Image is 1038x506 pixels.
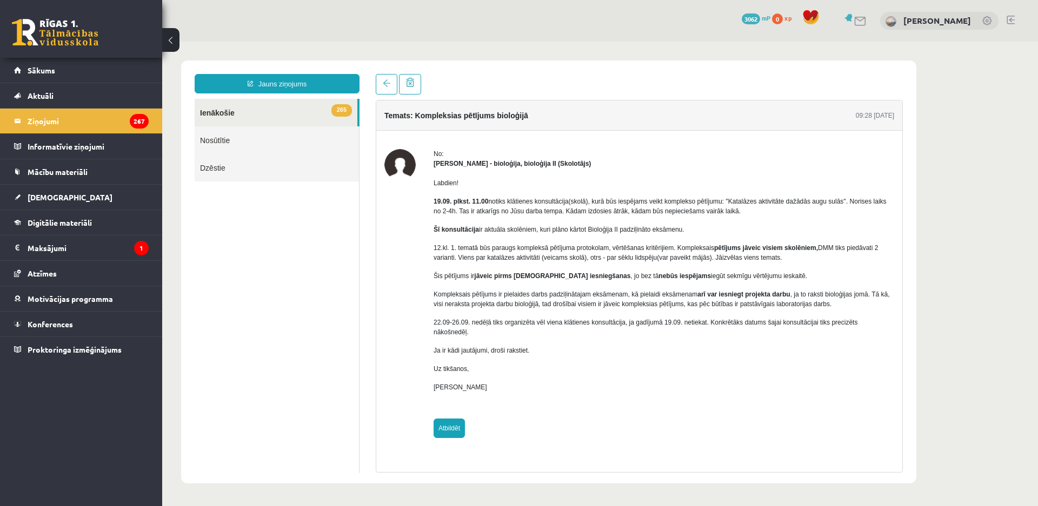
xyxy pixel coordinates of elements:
[271,276,732,295] p: 22.09-26.09. nedēļā tiks organizēta vēl viena klātienes konsultācija, ja gadījumā 19.09. netiekat...
[28,91,54,100] span: Aktuāli
[271,156,326,164] strong: 19.09. plkst. 11.00
[28,268,57,278] span: Atzīmes
[14,312,149,336] a: Konferences
[552,203,656,210] strong: pētījums jāveic visiem skolēniem,
[14,134,149,159] a: Informatīvie ziņojumi
[28,65,55,75] span: Sākums
[312,231,468,238] strong: jāveic pirms [DEMOGRAPHIC_DATA] iesniegšanas
[28,218,92,227] span: Digitālie materiāli
[14,235,149,260] a: Maksājumi1
[12,19,98,46] a: Rīgas 1. Tālmācības vidusskola
[742,14,770,22] a: 3062 mP
[28,294,113,303] span: Motivācijas programma
[14,58,149,83] a: Sākums
[28,235,149,260] legend: Maksājumi
[886,16,896,27] img: Ieva Skadiņa
[772,14,783,24] span: 0
[28,192,112,202] span: [DEMOGRAPHIC_DATA]
[14,210,149,235] a: Digitālie materiāli
[271,248,732,267] p: Kompleksais pētījums ir pielaides darbs padziļinātajam eksāmenam, kā pielaidi eksāmenam , ja to r...
[28,134,149,159] legend: Informatīvie ziņojumi
[772,14,797,22] a: 0 xp
[271,230,732,239] p: Šis pētījums ir , jo bez tā iegūt sekmīgu vērtējumu ieskaitē.
[271,137,732,146] p: Labdien!
[271,322,732,332] p: Uz tikšanos,
[14,261,149,286] a: Atzīmes
[271,107,732,117] div: No:
[742,14,760,24] span: 3062
[903,15,971,26] a: [PERSON_NAME]
[271,201,732,221] p: 12.kl. 1. tematā būs paraugs kompleksā pētījuma protokolam, vērtēšanas kritērijiem. Kompleksais D...
[32,32,197,52] a: Jauns ziņojums
[28,167,88,177] span: Mācību materiāli
[271,118,429,126] strong: [PERSON_NAME] - bioloģija, bioloģija II (Skolotājs)
[496,231,549,238] strong: nebūs iespējams
[134,241,149,255] i: 1
[271,184,317,192] strong: Šī konsultācija
[762,14,770,22] span: mP
[784,14,791,22] span: xp
[271,183,732,193] p: ir aktuāla skolēniem, kuri plāno kārtot Bioloģija II padziļināto eksāmenu.
[28,109,149,133] legend: Ziņojumi
[271,304,732,314] p: Ja ir kādi jautājumi, droši rakstiet.
[169,63,190,75] span: 265
[32,85,197,112] a: Nosūtītie
[271,155,732,174] p: notiks klātienes konsultācija(skolā), kurā būs iespējams veikt komplekso pētījumu: ''Katalāzes ak...
[14,185,149,210] a: [DEMOGRAPHIC_DATA]
[694,69,732,79] div: 09:28 [DATE]
[271,341,732,350] p: [PERSON_NAME]
[14,159,149,184] a: Mācību materiāli
[222,107,254,139] img: Elza Saulīte - bioloģija, bioloģija II
[14,83,149,108] a: Aktuāli
[535,249,628,257] strong: arī var iesniegt projekta darbu
[28,319,73,329] span: Konferences
[271,377,303,396] a: Atbildēt
[222,70,366,78] h4: Temats: Kompleksias pētījums bioloģijā
[14,109,149,133] a: Ziņojumi267
[14,337,149,362] a: Proktoringa izmēģinājums
[130,114,149,129] i: 267
[28,345,122,354] span: Proktoringa izmēģinājums
[32,57,195,85] a: 265Ienākošie
[32,112,197,140] a: Dzēstie
[14,286,149,311] a: Motivācijas programma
